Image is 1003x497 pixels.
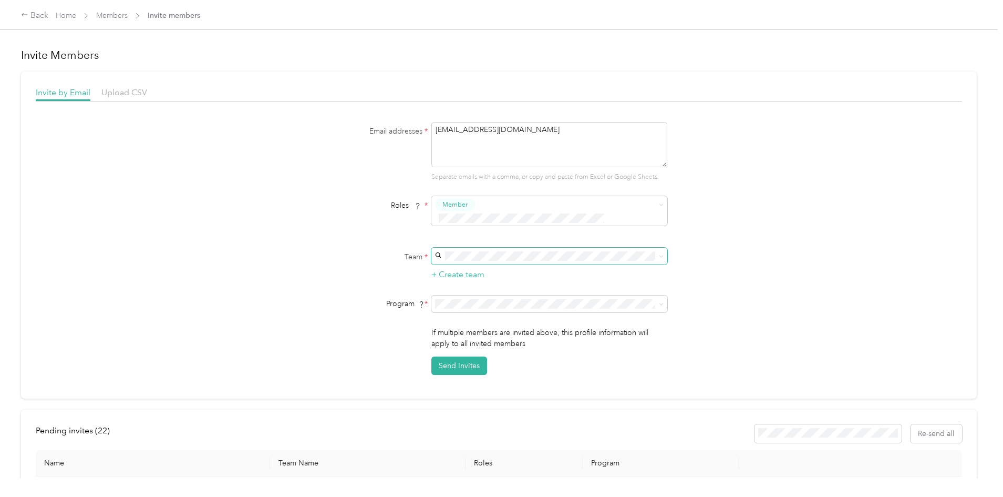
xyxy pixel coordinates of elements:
span: Roles [387,197,425,214]
th: Team Name [270,450,466,476]
span: Member [442,200,468,209]
a: Members [96,11,128,20]
th: Roles [466,450,583,476]
label: Team [297,251,428,262]
p: If multiple members are invited above, this profile information will apply to all invited members [431,327,667,349]
span: ( 22 ) [95,425,110,435]
button: + Create team [431,268,484,281]
div: Back [21,9,48,22]
div: Resend all invitations [754,424,963,443]
span: Pending invites [36,425,110,435]
th: Program [583,450,739,476]
button: Re-send all [911,424,962,443]
div: Program [297,298,428,309]
div: left-menu [36,424,117,443]
iframe: Everlance-gr Chat Button Frame [944,438,1003,497]
textarea: [EMAIL_ADDRESS][DOMAIN_NAME] [431,122,667,167]
label: Email addresses [297,126,428,137]
button: Send Invites [431,357,487,375]
div: info-bar [36,424,962,443]
span: Invite members [148,10,200,21]
span: Upload CSV [101,87,147,97]
span: Invite by Email [36,87,90,97]
button: Member [435,198,475,211]
th: Name [36,450,270,476]
p: Separate emails with a comma, or copy and paste from Excel or Google Sheets. [431,173,667,182]
h1: Invite Members [21,48,977,63]
a: Home [56,11,76,20]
